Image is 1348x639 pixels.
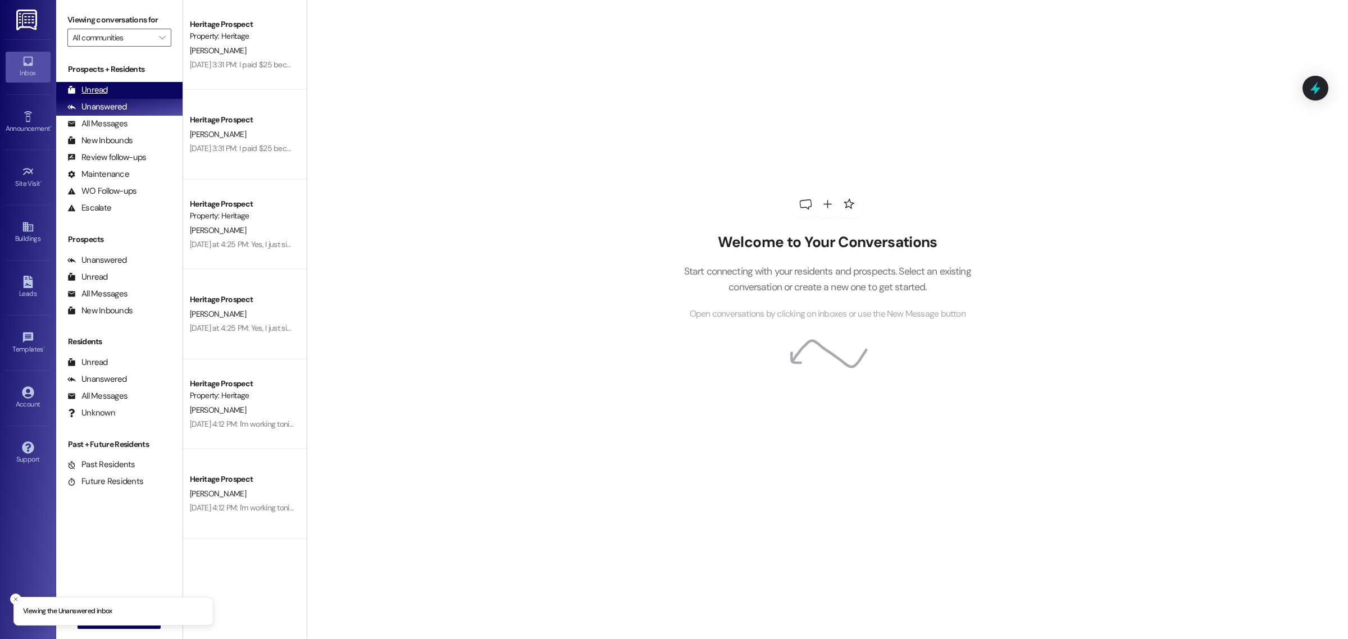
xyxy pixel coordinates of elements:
div: [DATE] 4:12 PM: I'm working tonight but I'll have it done before 8:00pm if that's okay. [190,503,457,513]
p: Start connecting with your residents and prospects. Select an existing conversation or create a n... [667,263,988,295]
span: • [43,344,45,352]
span: [PERSON_NAME] [190,309,246,319]
div: Unanswered [67,101,127,113]
span: [PERSON_NAME] [190,129,246,139]
div: Heritage Prospect [190,294,294,305]
div: Prospects [56,234,183,245]
div: [DATE] at 4:25 PM: Yes, I just signed it I believe. [190,239,338,249]
div: All Messages [67,390,127,402]
span: • [40,178,42,186]
img: ResiDesk Logo [16,10,39,30]
div: Heritage Prospect [190,473,294,485]
div: New Inbounds [67,305,133,317]
span: [PERSON_NAME] [190,489,246,499]
div: Property: Heritage [190,210,294,222]
div: Unanswered [67,373,127,385]
div: Unread [67,357,108,368]
p: Viewing the Unanswered inbox [23,606,112,617]
span: • [50,123,52,131]
div: Maintenance [67,168,129,180]
div: Heritage Prospect [190,198,294,210]
div: [DATE] at 4:25 PM: Yes, I just signed it I believe. [190,323,338,333]
div: Prospects + Residents [56,63,183,75]
div: Residents [56,336,183,348]
div: Heritage Prospect [190,378,294,390]
label: Viewing conversations for [67,11,171,29]
div: Property: Heritage [190,390,294,401]
a: Leads [6,272,51,303]
div: Unread [67,84,108,96]
span: [PERSON_NAME] [190,45,246,56]
div: Unanswered [67,254,127,266]
span: [PERSON_NAME] [190,405,246,415]
div: Unknown [67,407,115,419]
span: [PERSON_NAME] [190,225,246,235]
div: [DATE] 4:12 PM: I'm working tonight but I'll have it done before 8:00pm if that's okay. [190,419,457,429]
div: Heritage Prospect [190,558,294,569]
span: Open conversations by clicking on inboxes or use the New Message button [690,307,966,321]
a: Templates • [6,328,51,358]
a: Site Visit • [6,162,51,193]
div: Review follow-ups [67,152,146,163]
i:  [159,33,165,42]
input: All communities [72,29,153,47]
div: WO Follow-ups [67,185,136,197]
div: New Inbounds [67,135,133,147]
a: Inbox [6,52,51,82]
a: Buildings [6,217,51,248]
a: Account [6,383,51,413]
div: All Messages [67,118,127,130]
div: Past Residents [67,459,135,471]
h2: Welcome to Your Conversations [667,234,988,252]
div: Escalate [67,202,111,214]
a: Support [6,438,51,468]
div: Unread [67,271,108,283]
div: Future Residents [67,476,143,487]
button: Close toast [10,594,21,605]
div: Heritage Prospect [190,19,294,30]
div: Past + Future Residents [56,439,183,450]
div: All Messages [67,288,127,300]
div: Property: Heritage [190,30,294,42]
div: Heritage Prospect [190,114,294,126]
